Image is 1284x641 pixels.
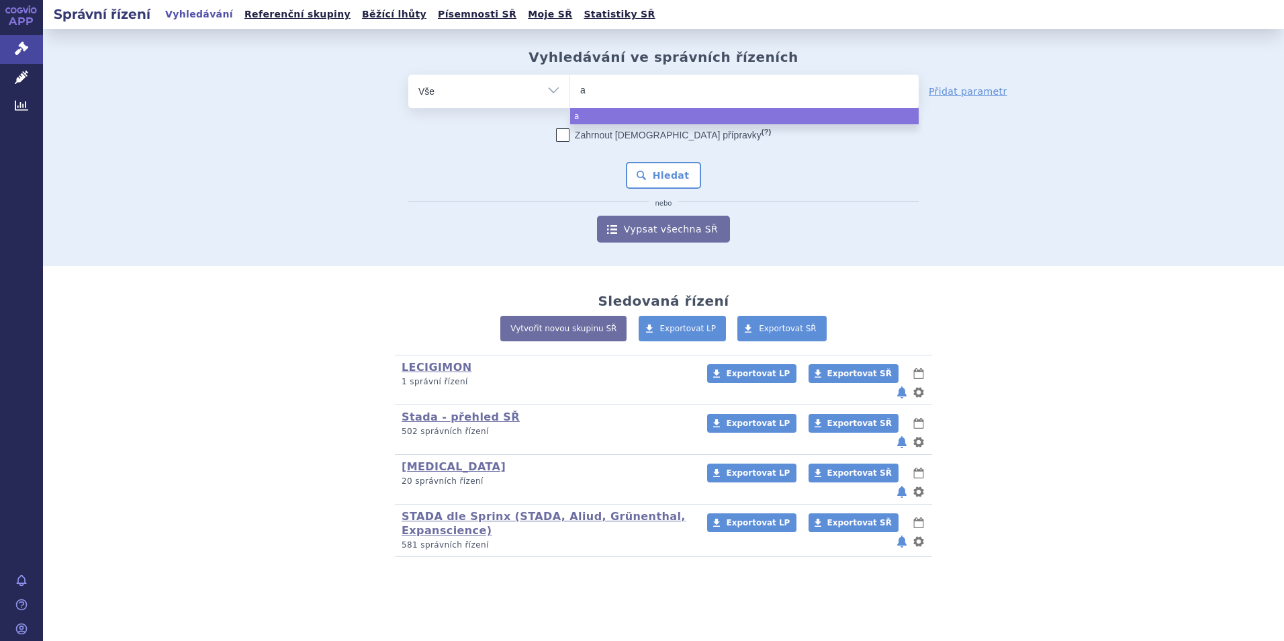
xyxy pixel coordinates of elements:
[759,324,817,333] span: Exportovat SŘ
[598,293,729,309] h2: Sledovaná řízení
[912,384,925,400] button: nastavení
[434,5,520,24] a: Písemnosti SŘ
[895,484,909,500] button: notifikace
[762,128,771,136] abbr: (?)
[827,518,892,527] span: Exportovat SŘ
[402,411,520,423] a: Stada - přehled SŘ
[43,5,161,24] h2: Správní řízení
[912,434,925,450] button: nastavení
[726,419,790,428] span: Exportovat LP
[912,366,925,382] button: lhůty
[726,518,790,527] span: Exportovat LP
[809,464,899,482] a: Exportovat SŘ
[707,364,796,383] a: Exportovat LP
[707,414,796,433] a: Exportovat LP
[912,484,925,500] button: nastavení
[402,510,686,537] a: STADA dle Sprinx (STADA, Aliud, Grünenthal, Expanscience)
[895,384,909,400] button: notifikace
[597,216,730,243] a: Vypsat všechna SŘ
[402,376,690,388] p: 1 správní řízení
[726,468,790,478] span: Exportovat LP
[580,5,659,24] a: Statistiky SŘ
[707,464,796,482] a: Exportovat LP
[556,128,771,142] label: Zahrnout [DEMOGRAPHIC_DATA] přípravky
[529,49,798,65] h2: Vyhledávání ve správních řízeních
[626,162,702,189] button: Hledat
[500,316,627,341] a: Vytvořit novou skupinu SŘ
[827,369,892,378] span: Exportovat SŘ
[240,5,355,24] a: Referenční skupiny
[524,5,576,24] a: Moje SŘ
[726,369,790,378] span: Exportovat LP
[895,434,909,450] button: notifikace
[912,415,925,431] button: lhůty
[809,513,899,532] a: Exportovat SŘ
[161,5,237,24] a: Vyhledávání
[649,200,679,208] i: nebo
[809,364,899,383] a: Exportovat SŘ
[827,419,892,428] span: Exportovat SŘ
[358,5,430,24] a: Běžící lhůty
[402,460,506,473] a: [MEDICAL_DATA]
[660,324,717,333] span: Exportovat LP
[827,468,892,478] span: Exportovat SŘ
[912,515,925,531] button: lhůty
[639,316,727,341] a: Exportovat LP
[912,533,925,550] button: nastavení
[402,426,690,437] p: 502 správních řízení
[707,513,796,532] a: Exportovat LP
[402,540,690,551] p: 581 správních řízení
[737,316,827,341] a: Exportovat SŘ
[570,108,919,124] li: a
[402,361,471,374] a: LECIGIMON
[912,465,925,481] button: lhůty
[402,476,690,487] p: 20 správních řízení
[809,414,899,433] a: Exportovat SŘ
[929,85,1007,98] a: Přidat parametr
[895,533,909,550] button: notifikace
